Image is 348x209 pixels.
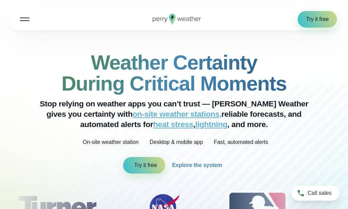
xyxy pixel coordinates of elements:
p: Fast, automated alerts [214,138,268,146]
a: lightning [195,120,227,129]
a: heat stress [153,120,193,129]
a: Call sales [291,186,340,201]
span: Explore the system [172,161,222,169]
strong: Weather Certainty During Critical Moments [61,51,287,95]
a: Explore the system [172,157,225,174]
p: Stop relying on weather apps you can’t trust — [PERSON_NAME] Weather gives you certainty with rel... [36,98,312,130]
a: Try it free [298,11,337,28]
span: Try it free [134,161,157,169]
span: Try it free [306,15,329,23]
p: On-site weather station [83,138,139,146]
p: Desktop & mobile app [150,138,203,146]
span: Call sales [308,189,331,197]
a: on-site weather stations, [132,109,221,118]
a: Try it free [123,157,165,174]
